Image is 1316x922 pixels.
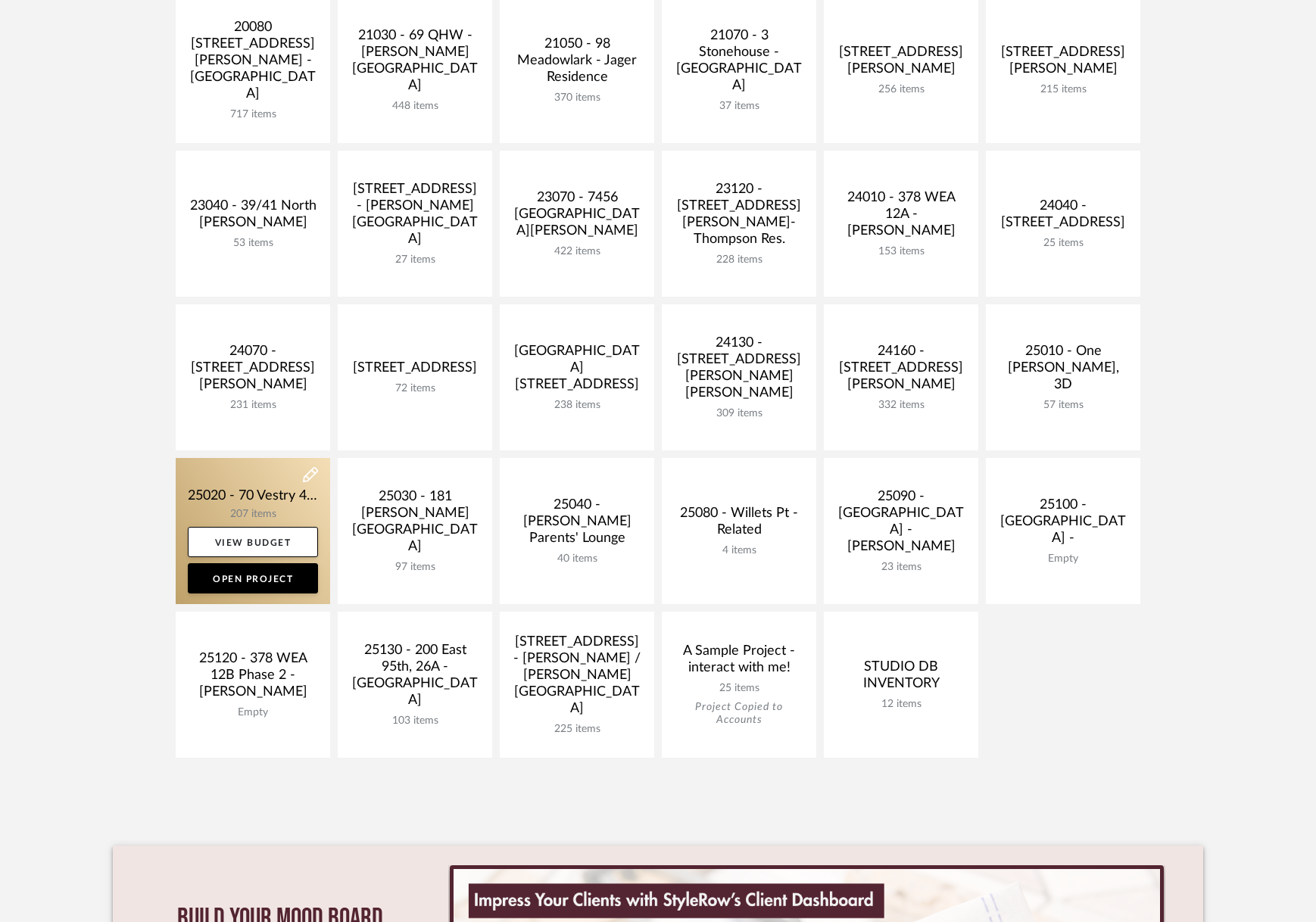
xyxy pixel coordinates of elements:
[674,682,804,695] div: 25 items
[512,553,642,565] div: 40 items
[350,27,480,100] div: 21030 - 69 QHW - [PERSON_NAME][GEOGRAPHIC_DATA]
[188,706,318,719] div: Empty
[188,399,318,412] div: 231 items
[188,650,318,706] div: 25120 - 378 WEA 12B Phase 2 - [PERSON_NAME]
[674,643,804,682] div: A Sample Project - interact with me!
[188,343,318,399] div: 24070 - [STREET_ADDRESS][PERSON_NAME]
[188,527,318,557] a: View Budget
[674,100,804,113] div: 37 items
[836,189,966,245] div: 24010 - 378 WEA 12A - [PERSON_NAME]
[350,642,480,715] div: 25130 - 200 East 95th, 26A - [GEOGRAPHIC_DATA]
[998,497,1128,553] div: 25100 - [GEOGRAPHIC_DATA] -
[512,92,642,104] div: 370 items
[188,237,318,250] div: 53 items
[998,399,1128,412] div: 57 items
[512,634,642,723] div: [STREET_ADDRESS] - [PERSON_NAME] / [PERSON_NAME][GEOGRAPHIC_DATA]
[836,488,966,561] div: 25090 - [GEOGRAPHIC_DATA] - [PERSON_NAME]
[512,497,642,553] div: 25040 - [PERSON_NAME] Parents' Lounge
[350,181,480,254] div: [STREET_ADDRESS] - [PERSON_NAME][GEOGRAPHIC_DATA]
[836,44,966,83] div: [STREET_ADDRESS][PERSON_NAME]
[350,254,480,266] div: 27 items
[512,245,642,258] div: 422 items
[350,715,480,727] div: 103 items
[674,335,804,407] div: 24130 - [STREET_ADDRESS][PERSON_NAME][PERSON_NAME]
[188,198,318,237] div: 23040 - 39/41 North [PERSON_NAME]
[836,659,966,698] div: STUDIO DB INVENTORY
[350,100,480,113] div: 448 items
[188,563,318,593] a: Open Project
[674,505,804,544] div: 25080 - Willets Pt - Related
[836,343,966,399] div: 24160 - [STREET_ADDRESS][PERSON_NAME]
[836,83,966,96] div: 256 items
[188,108,318,121] div: 717 items
[998,83,1128,96] div: 215 items
[674,701,804,727] div: Project Copied to Accounts
[350,561,480,574] div: 97 items
[674,254,804,266] div: 228 items
[674,181,804,254] div: 23120 - [STREET_ADDRESS][PERSON_NAME]-Thompson Res.
[674,544,804,557] div: 4 items
[998,553,1128,565] div: Empty
[512,723,642,736] div: 225 items
[998,237,1128,250] div: 25 items
[512,189,642,245] div: 23070 - 7456 [GEOGRAPHIC_DATA][PERSON_NAME]
[836,561,966,574] div: 23 items
[512,399,642,412] div: 238 items
[188,19,318,108] div: 20080 [STREET_ADDRESS][PERSON_NAME] - [GEOGRAPHIC_DATA]
[350,488,480,561] div: 25030 - 181 [PERSON_NAME][GEOGRAPHIC_DATA]
[350,360,480,382] div: [STREET_ADDRESS]
[512,343,642,399] div: [GEOGRAPHIC_DATA][STREET_ADDRESS]
[998,44,1128,83] div: [STREET_ADDRESS][PERSON_NAME]
[836,399,966,412] div: 332 items
[998,198,1128,237] div: 24040 - [STREET_ADDRESS]
[350,382,480,395] div: 72 items
[836,698,966,711] div: 12 items
[998,343,1128,399] div: 25010 - One [PERSON_NAME], 3D
[512,36,642,92] div: 21050 - 98 Meadowlark - Jager Residence
[674,27,804,100] div: 21070 - 3 Stonehouse - [GEOGRAPHIC_DATA]
[674,407,804,420] div: 309 items
[836,245,966,258] div: 153 items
